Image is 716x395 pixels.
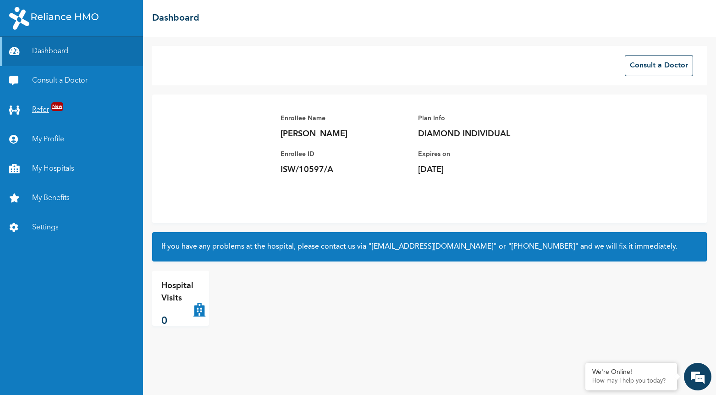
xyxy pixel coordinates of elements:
div: Minimize live chat window [150,5,172,27]
span: Conversation [5,327,90,334]
img: RelianceHMO's Logo [9,7,99,30]
textarea: Type your message and hit 'Enter' [5,279,175,311]
a: "[PHONE_NUMBER]" [508,243,578,250]
span: We're online! [53,130,127,223]
img: Enrollee [161,104,271,214]
p: DIAMOND INDIVIDUAL [418,128,546,139]
p: Enrollee Name [281,113,409,124]
a: "[EMAIL_ADDRESS][DOMAIN_NAME]" [368,243,497,250]
p: [DATE] [418,164,546,175]
img: d_794563401_company_1708531726252_794563401 [17,46,37,69]
p: How may I help you today? [592,378,670,385]
p: 0 [161,314,193,329]
div: FAQs [90,311,175,339]
div: Chat with us now [48,51,154,63]
h2: Dashboard [152,11,199,25]
div: We're Online! [592,368,670,376]
p: Hospital Visits [161,280,193,305]
button: Consult a Doctor [625,55,693,76]
p: Plan Info [418,113,546,124]
p: Enrollee ID [281,149,409,160]
p: Expires on [418,149,546,160]
p: ISW/10597/A [281,164,409,175]
p: [PERSON_NAME] [281,128,409,139]
span: New [51,102,63,111]
h2: If you have any problems at the hospital, please contact us via or and we will fix it immediately. [161,241,698,252]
